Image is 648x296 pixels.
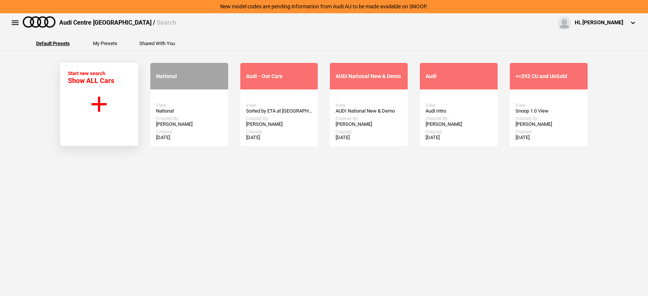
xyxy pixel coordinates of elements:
div: View: [426,103,492,108]
div: Created By: [426,116,492,121]
div: [PERSON_NAME] [426,121,492,127]
button: Shared With You [139,41,175,46]
div: [DATE] [426,135,492,141]
div: National [156,73,222,80]
div: Created By: [156,116,222,121]
div: Created: [156,129,222,135]
div: View: [516,103,582,108]
div: View: [246,103,312,108]
div: [DATE] [516,135,582,141]
div: Audi - Our Cars [246,73,312,80]
div: Created: [246,129,312,135]
div: View: [156,103,222,108]
div: [PERSON_NAME] [246,121,312,127]
div: Snoop 1.0 View [516,108,582,114]
div: Created By: [246,116,312,121]
div: Created: [426,129,492,135]
div: Created By: [516,116,582,121]
div: Audi [426,73,492,80]
div: [DATE] [156,135,222,141]
div: Created: [336,129,402,135]
div: Audi Intro [426,108,492,114]
div: AUDI National New & Demo [336,73,402,80]
div: Audi Centre [GEOGRAPHIC_DATA] / [59,19,176,27]
span: Search [157,19,176,26]
div: Start new search [68,70,114,85]
div: AUDI National New & Demo [336,108,402,114]
img: audi.png [23,16,55,28]
div: Sorted by ETA at [GEOGRAPHIC_DATA] [246,108,312,114]
button: Start new search Show ALL Cars [60,63,139,146]
div: National [156,108,222,114]
button: Default Presets [36,41,70,46]
div: Created: [516,129,582,135]
div: [PERSON_NAME] [516,121,582,127]
div: [PERSON_NAME] [156,121,222,127]
div: View: [336,103,402,108]
button: My Presets [93,41,117,46]
div: Hi, [PERSON_NAME] [575,19,623,27]
div: [DATE] [336,135,402,141]
div: Created By: [336,116,402,121]
div: [DATE] [246,135,312,141]
div: <=292 CU and UnSold [516,73,582,80]
span: Show ALL Cars [68,77,114,85]
div: [PERSON_NAME] [336,121,402,127]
